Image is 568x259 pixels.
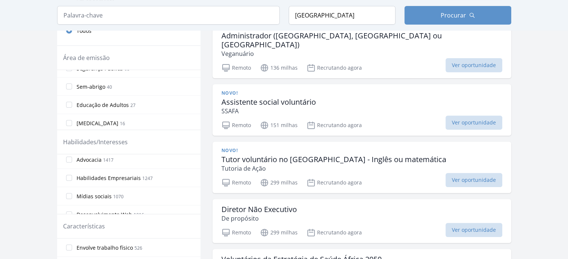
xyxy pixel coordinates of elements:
[57,6,280,25] input: Palavra-chave
[57,23,201,38] a: Todos
[77,83,105,90] font: Sem-abrigo
[130,102,136,108] font: 27
[232,179,251,186] font: Remoto
[221,204,297,214] font: Diretor Não Executivo
[221,107,239,115] font: SSAFA
[221,90,238,96] font: Novo!
[270,64,298,71] font: 136 milhas
[66,120,72,126] input: [MEDICAL_DATA] 16
[221,147,238,154] font: Novo!
[103,157,114,163] font: 1417
[270,179,298,186] font: 299 milhas
[289,6,395,25] input: Localização
[221,31,442,50] font: Administrador ([GEOGRAPHIC_DATA], [GEOGRAPHIC_DATA] ou [GEOGRAPHIC_DATA])
[77,156,102,163] font: Advocacia
[212,142,511,193] a: Novo! Tutor voluntário no [GEOGRAPHIC_DATA] - Inglês ou matemática Tutoria de Ação Remoto 299 mil...
[66,102,72,108] input: Educação de Adultos 27
[221,214,259,222] font: De propósito
[221,154,446,164] font: Tutor voluntário no [GEOGRAPHIC_DATA] - Inglês ou matemática
[66,83,72,89] input: Sem-abrigo 40
[77,120,118,127] font: [MEDICAL_DATA]
[232,121,251,129] font: Remoto
[66,175,72,181] input: Habilidades Empresariais 1247
[77,101,129,108] font: Educação de Adultos
[317,229,362,236] font: Recrutando agora
[66,244,72,250] input: Envolve trabalho físico 526
[212,199,511,243] a: Diretor Não Executivo De propósito Remoto 299 milhas Recrutando agora Ver oportunidade
[221,164,266,173] font: Tutoria de Ação
[441,11,466,19] font: Procurar
[63,138,128,146] font: Habilidades/Interesses
[66,211,72,217] input: Desenvolvimento Web 1016
[77,211,132,218] font: Desenvolvimento Web
[77,174,141,181] font: Habilidades Empresariais
[134,245,142,251] font: 526
[66,157,72,162] input: Advocacia 1417
[452,176,496,183] font: Ver oportunidade
[317,121,362,129] font: Recrutando agora
[232,64,251,71] font: Remoto
[452,119,496,126] font: Ver oportunidade
[270,229,298,236] font: 299 milhas
[232,229,251,236] font: Remoto
[107,84,112,90] font: 40
[452,61,496,69] font: Ver oportunidade
[317,64,362,71] font: Recrutando agora
[142,175,153,181] font: 1247
[113,193,124,200] font: 1070
[452,226,496,233] font: Ver oportunidade
[221,97,316,107] font: Assistente social voluntário
[221,50,254,58] font: Veganuário
[270,121,298,129] font: 151 milhas
[404,6,511,25] button: Procurar
[317,179,362,186] font: Recrutando agora
[212,25,511,78] a: Administrador ([GEOGRAPHIC_DATA], [GEOGRAPHIC_DATA] ou [GEOGRAPHIC_DATA]) Veganuário Remoto 136 m...
[66,193,72,199] input: Mídias sociais 1070
[77,27,91,34] font: Todos
[134,212,144,218] font: 1016
[63,54,110,62] font: Área de emissão
[77,193,112,200] font: Mídias sociais
[212,84,511,136] a: Novo! Assistente social voluntário SSAFA Remoto 151 milhas Recrutando agora Ver oportunidade
[77,244,133,251] font: Envolve trabalho físico
[63,222,105,230] font: Características
[120,120,125,127] font: 16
